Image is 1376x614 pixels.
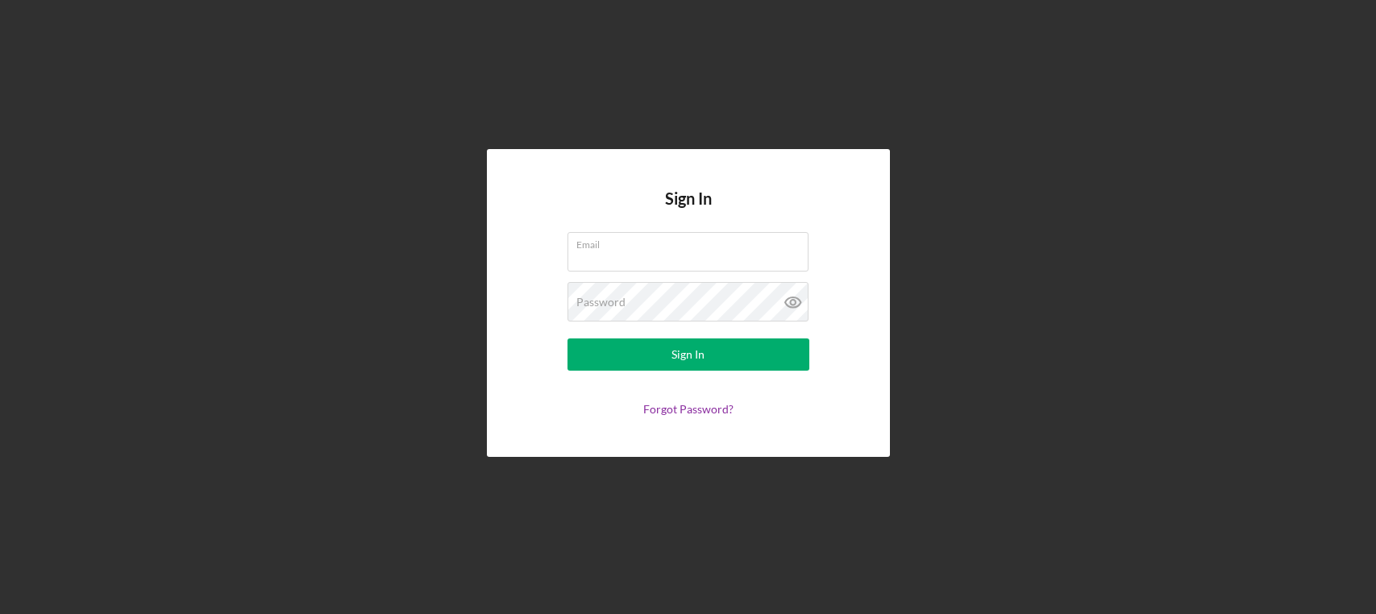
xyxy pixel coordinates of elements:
h4: Sign In [665,189,712,232]
a: Forgot Password? [643,402,734,416]
div: Sign In [671,338,705,371]
button: Sign In [567,338,809,371]
label: Email [576,233,809,251]
label: Password [576,296,626,309]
